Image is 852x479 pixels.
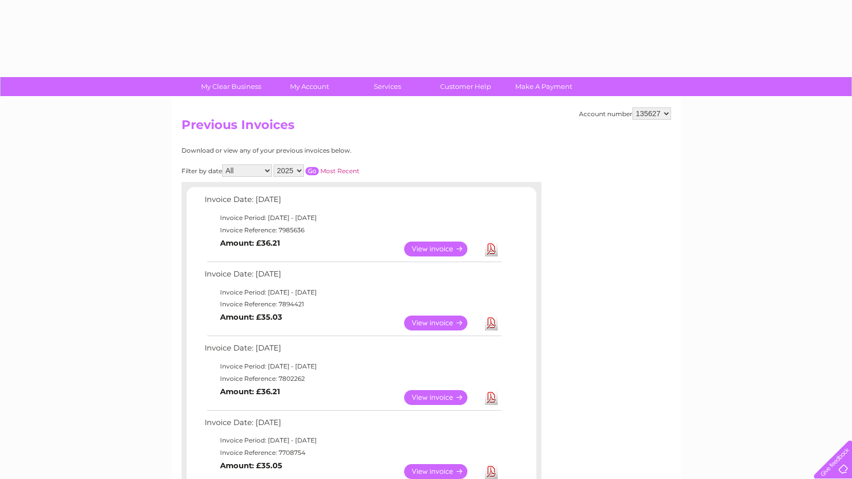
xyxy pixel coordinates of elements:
a: View [404,464,480,479]
b: Amount: £35.03 [220,312,282,322]
div: Download or view any of your previous invoices below. [182,147,451,154]
td: Invoice Date: [DATE] [202,416,503,435]
a: My Account [267,77,352,96]
td: Invoice Period: [DATE] - [DATE] [202,360,503,373]
b: Amount: £35.05 [220,461,282,470]
a: Download [485,316,498,330]
a: Most Recent [320,167,359,175]
h2: Previous Invoices [182,118,671,137]
a: Download [485,390,498,405]
a: Download [485,464,498,479]
td: Invoice Reference: 7708754 [202,447,503,459]
td: Invoice Period: [DATE] - [DATE] [202,212,503,224]
a: View [404,390,480,405]
td: Invoice Reference: 7985636 [202,224,503,236]
b: Amount: £36.21 [220,387,280,396]
a: View [404,242,480,256]
div: Account number [579,107,671,120]
a: Services [345,77,430,96]
a: Download [485,242,498,256]
td: Invoice Period: [DATE] - [DATE] [202,434,503,447]
a: View [404,316,480,330]
td: Invoice Reference: 7894421 [202,298,503,310]
td: Invoice Period: [DATE] - [DATE] [202,286,503,299]
b: Amount: £36.21 [220,238,280,248]
div: Filter by date [182,164,451,177]
a: My Clear Business [189,77,274,96]
td: Invoice Date: [DATE] [202,267,503,286]
td: Invoice Date: [DATE] [202,193,503,212]
td: Invoice Date: [DATE] [202,341,503,360]
td: Invoice Reference: 7802262 [202,373,503,385]
a: Customer Help [423,77,508,96]
a: Make A Payment [501,77,586,96]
